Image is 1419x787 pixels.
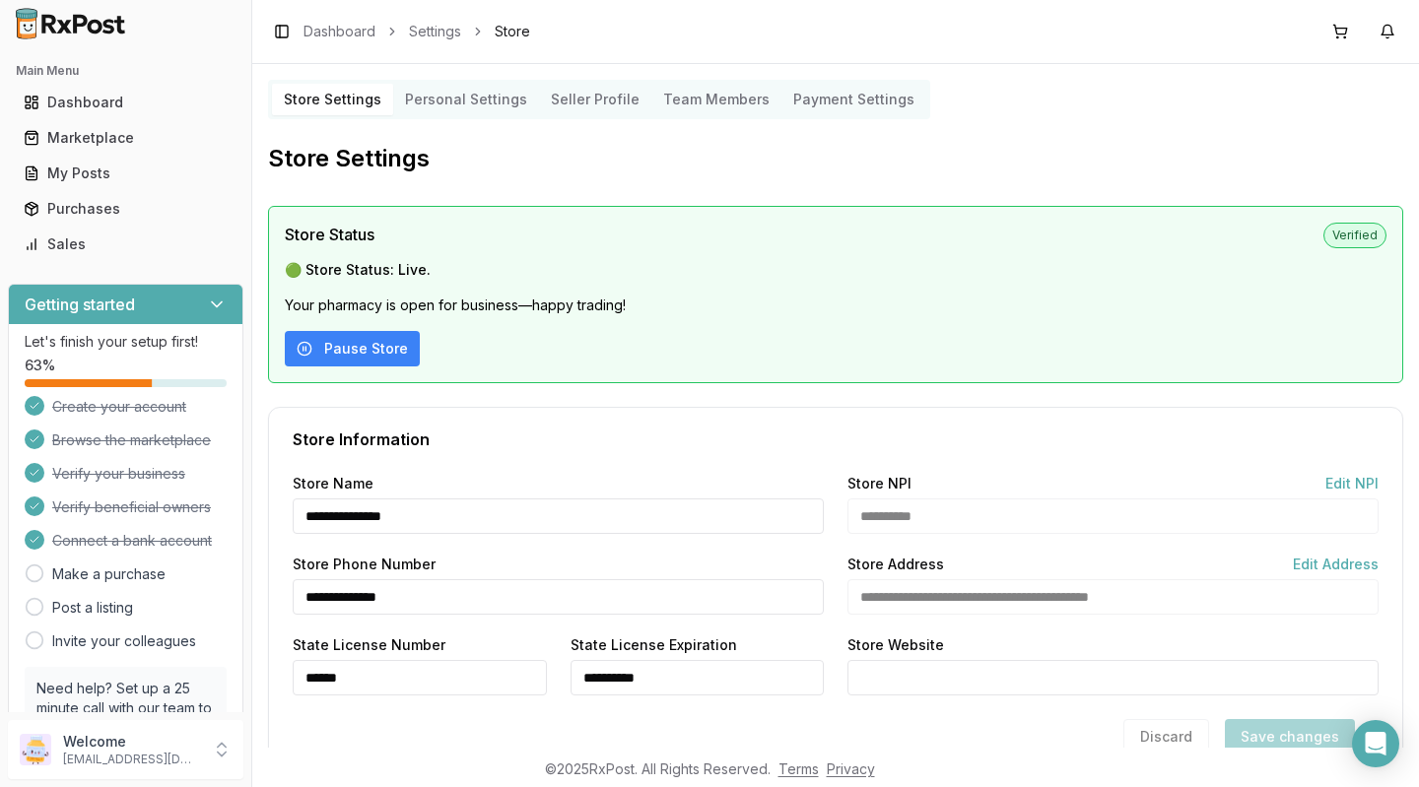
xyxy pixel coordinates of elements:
[63,752,200,767] p: [EMAIL_ADDRESS][DOMAIN_NAME]
[571,638,737,652] label: State License Expiration
[25,293,135,316] h3: Getting started
[8,87,243,118] button: Dashboard
[778,760,819,777] a: Terms
[52,497,211,517] span: Verify beneficial owners
[16,227,236,262] a: Sales
[24,128,228,148] div: Marketplace
[16,120,236,156] a: Marketplace
[52,564,166,584] a: Make a purchase
[1323,223,1386,248] span: Verified
[293,557,436,571] label: Store Phone Number
[8,229,243,260] button: Sales
[24,164,228,183] div: My Posts
[16,63,236,79] h2: Main Menu
[24,234,228,254] div: Sales
[8,193,243,225] button: Purchases
[16,191,236,227] a: Purchases
[285,295,1386,315] p: Your pharmacy is open for business—happy trading!
[495,22,530,41] span: Store
[781,84,926,115] button: Payment Settings
[393,84,539,115] button: Personal Settings
[24,199,228,219] div: Purchases
[8,8,134,39] img: RxPost Logo
[285,260,1386,280] p: 🟢 Store Status: Live.
[52,430,211,450] span: Browse the marketplace
[8,158,243,189] button: My Posts
[827,760,875,777] a: Privacy
[304,22,530,41] nav: breadcrumb
[25,356,55,375] span: 63 %
[409,22,461,41] a: Settings
[8,122,243,154] button: Marketplace
[1352,720,1399,767] div: Open Intercom Messenger
[293,431,1379,447] div: Store Information
[25,332,227,352] p: Let's finish your setup first!
[272,84,393,115] button: Store Settings
[24,93,228,112] div: Dashboard
[847,477,912,491] label: Store NPI
[293,638,445,652] label: State License Number
[36,679,215,738] p: Need help? Set up a 25 minute call with our team to set up.
[847,638,944,652] label: Store Website
[285,331,420,366] button: Pause Store
[52,598,133,618] a: Post a listing
[293,477,373,491] label: Store Name
[52,397,186,417] span: Create your account
[285,223,374,246] span: Store Status
[16,156,236,191] a: My Posts
[52,531,212,551] span: Connect a bank account
[63,732,200,752] p: Welcome
[20,734,51,765] img: User avatar
[52,631,196,651] a: Invite your colleagues
[847,557,944,571] label: Store Address
[651,84,781,115] button: Team Members
[304,22,375,41] a: Dashboard
[539,84,651,115] button: Seller Profile
[16,85,236,120] a: Dashboard
[268,143,1403,174] h2: Store Settings
[52,464,185,484] span: Verify your business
